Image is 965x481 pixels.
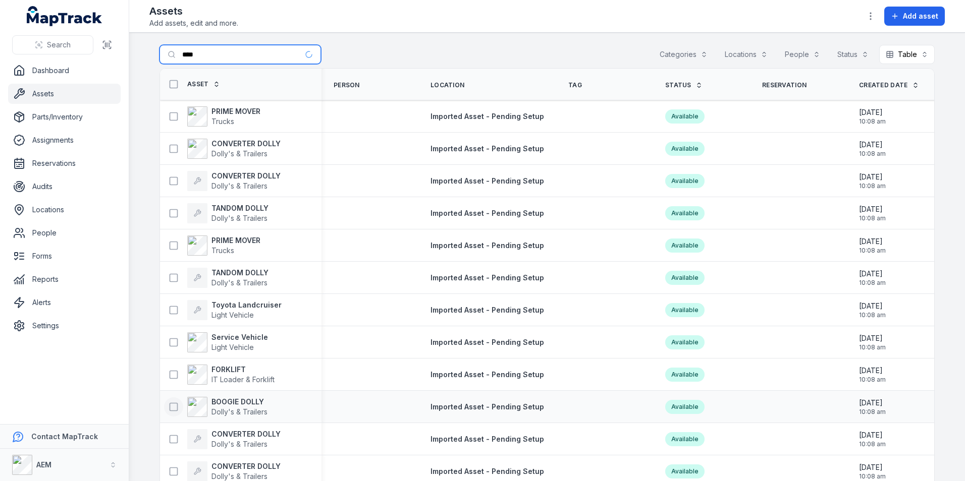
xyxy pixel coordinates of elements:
[859,311,886,319] span: 10:08 am
[859,333,886,343] span: [DATE]
[8,84,121,104] a: Assets
[431,402,544,412] a: Imported Asset - Pending Setup
[211,300,282,310] strong: Toyota Landcruiser
[859,472,886,480] span: 10:08 am
[431,240,544,251] a: Imported Asset - Pending Setup
[8,246,121,266] a: Forms
[211,440,267,448] span: Dolly's & Trailers
[8,223,121,243] a: People
[665,81,691,89] span: Status
[431,337,544,347] a: Imported Asset - Pending Setup
[859,366,886,384] time: 20/08/2025, 10:08:45 am
[859,269,886,279] span: [DATE]
[431,305,544,315] a: Imported Asset - Pending Setup
[859,236,886,255] time: 20/08/2025, 10:08:45 am
[431,466,544,476] a: Imported Asset - Pending Setup
[187,235,260,256] a: PRIME MOVERTrucks
[859,269,886,287] time: 20/08/2025, 10:08:45 am
[211,407,267,416] span: Dolly's & Trailers
[211,461,281,471] strong: CONVERTER DOLLY
[187,300,282,320] a: Toyota LandcruiserLight Vehicle
[859,301,886,311] span: [DATE]
[665,142,705,156] div: Available
[762,81,807,89] span: Reservation
[859,140,886,158] time: 20/08/2025, 10:08:45 am
[431,370,544,380] a: Imported Asset - Pending Setup
[8,316,121,336] a: Settings
[431,144,544,154] a: Imported Asset - Pending Setup
[12,35,93,54] button: Search
[211,117,234,126] span: Trucks
[334,81,360,89] span: Person
[149,18,238,28] span: Add assets, edit and more.
[431,273,544,282] span: Imported Asset - Pending Setup
[431,241,544,250] span: Imported Asset - Pending Setup
[187,268,269,288] a: TANDOM DOLLYDolly's & Trailers
[187,171,281,191] a: CONVERTER DOLLYDolly's & Trailers
[665,81,703,89] a: Status
[8,292,121,313] a: Alerts
[8,107,121,127] a: Parts/Inventory
[431,111,544,122] a: Imported Asset - Pending Setup
[431,81,464,89] span: Location
[859,204,886,222] time: 20/08/2025, 10:08:45 am
[778,45,827,64] button: People
[859,182,886,190] span: 10:08 am
[431,435,544,443] span: Imported Asset - Pending Setup
[903,11,938,21] span: Add asset
[665,400,705,414] div: Available
[211,139,281,149] strong: CONVERTER DOLLY
[665,303,705,317] div: Available
[859,366,886,376] span: [DATE]
[859,408,886,416] span: 10:08 am
[665,238,705,253] div: Available
[859,398,886,408] span: [DATE]
[859,214,886,222] span: 10:08 am
[211,397,267,407] strong: BOOGIE DOLLY
[8,200,121,220] a: Locations
[859,333,886,351] time: 20/08/2025, 10:08:45 am
[859,398,886,416] time: 20/08/2025, 10:08:45 am
[211,311,254,319] span: Light Vehicle
[665,206,705,220] div: Available
[187,203,269,223] a: TANDOM DOLLYDolly's & Trailers
[859,117,886,126] span: 10:08 am
[431,370,544,379] span: Imported Asset - Pending Setup
[859,107,886,117] span: [DATE]
[187,397,267,417] a: BOOGIE DOLLYDolly's & Trailers
[665,271,705,285] div: Available
[831,45,875,64] button: Status
[431,176,544,185] span: Imported Asset - Pending Setup
[859,107,886,126] time: 20/08/2025, 10:08:45 am
[211,343,254,351] span: Light Vehicle
[187,106,260,127] a: PRIME MOVERTrucks
[211,375,275,384] span: IT Loader & Forklift
[8,176,121,197] a: Audits
[187,139,281,159] a: CONVERTER DOLLYDolly's & Trailers
[47,40,71,50] span: Search
[859,301,886,319] time: 20/08/2025, 10:08:45 am
[859,172,886,190] time: 20/08/2025, 10:08:45 am
[431,434,544,444] a: Imported Asset - Pending Setup
[431,112,544,121] span: Imported Asset - Pending Setup
[431,176,544,186] a: Imported Asset - Pending Setup
[884,7,945,26] button: Add asset
[187,332,268,352] a: Service VehicleLight Vehicle
[187,429,281,449] a: CONVERTER DOLLYDolly's & Trailers
[431,209,544,217] span: Imported Asset - Pending Setup
[859,81,908,89] span: Created Date
[859,376,886,384] span: 10:08 am
[653,45,714,64] button: Categories
[431,208,544,218] a: Imported Asset - Pending Setup
[859,172,886,182] span: [DATE]
[859,81,919,89] a: Created Date
[859,247,886,255] span: 10:08 am
[211,472,267,480] span: Dolly's & Trailers
[211,235,260,246] strong: PRIME MOVER
[27,6,102,26] a: MapTrack
[8,153,121,173] a: Reservations
[431,273,544,283] a: Imported Asset - Pending Setup
[859,150,886,158] span: 10:08 am
[187,80,220,88] a: Asset
[665,335,705,349] div: Available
